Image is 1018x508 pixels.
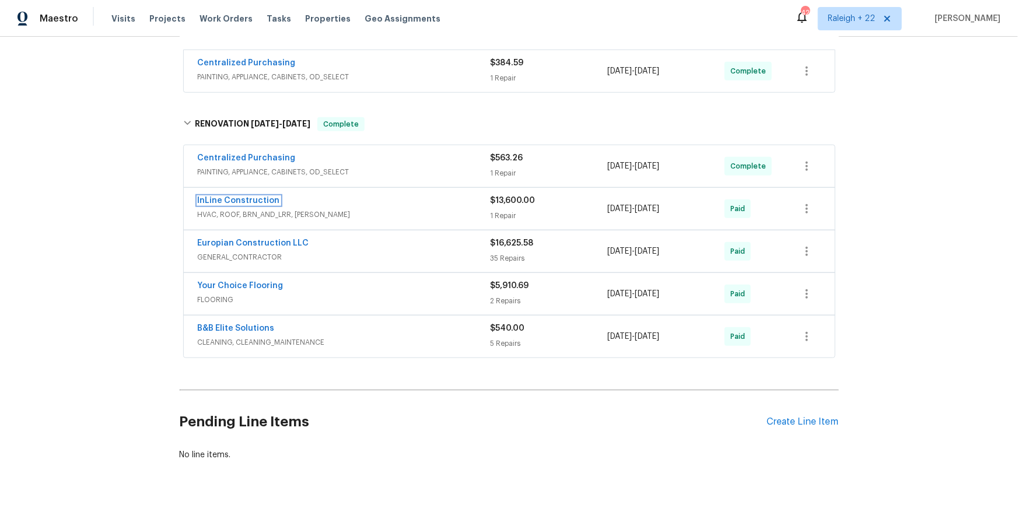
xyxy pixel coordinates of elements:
span: CLEANING, CLEANING_MAINTENANCE [198,337,491,348]
span: Work Orders [200,13,253,24]
span: [DATE] [282,120,310,128]
span: Complete [730,160,771,172]
span: Geo Assignments [365,13,440,24]
span: Paid [730,288,750,300]
span: Paid [730,331,750,342]
a: Centralized Purchasing [198,154,296,162]
span: [DATE] [607,162,632,170]
span: [DATE] [251,120,279,128]
span: [DATE] [607,247,632,255]
span: - [251,120,310,128]
span: [DATE] [635,332,659,341]
span: [DATE] [635,290,659,298]
span: Projects [149,13,186,24]
span: GENERAL_CONTRACTOR [198,251,491,263]
span: [DATE] [635,205,659,213]
a: B&B Elite Solutions [198,324,275,332]
div: 5 Repairs [491,338,608,349]
div: 1 Repair [491,210,608,222]
span: [DATE] [607,332,632,341]
span: $5,910.69 [491,282,529,290]
div: 1 Repair [491,167,608,179]
span: Complete [730,65,771,77]
span: FLOORING [198,294,491,306]
span: PAINTING, APPLIANCE, CABINETS, OD_SELECT [198,71,491,83]
span: HVAC, ROOF, BRN_AND_LRR, [PERSON_NAME] [198,209,491,220]
span: [DATE] [607,67,632,75]
span: $16,625.58 [491,239,534,247]
span: - [607,160,659,172]
h6: RENOVATION [195,117,310,131]
span: - [607,203,659,215]
span: [DATE] [607,205,632,213]
span: Visits [111,13,135,24]
a: Your Choice Flooring [198,282,284,290]
span: Complete [319,118,363,130]
span: Tasks [267,15,291,23]
span: [DATE] [635,67,659,75]
span: $13,600.00 [491,197,536,205]
a: Europian Construction LLC [198,239,309,247]
span: - [607,65,659,77]
div: 423 [801,7,809,19]
span: $563.26 [491,154,523,162]
span: [DATE] [607,290,632,298]
span: $384.59 [491,59,524,67]
div: RENOVATION [DATE]-[DATE]Complete [180,106,839,143]
div: Create Line Item [767,416,839,428]
span: Maestro [40,13,78,24]
span: Properties [305,13,351,24]
span: Paid [730,246,750,257]
div: 2 Repairs [491,295,608,307]
span: $540.00 [491,324,525,332]
div: 1 Repair [491,72,608,84]
span: - [607,288,659,300]
div: No line items. [180,449,839,461]
span: Raleigh + 22 [828,13,875,24]
div: 35 Repairs [491,253,608,264]
span: PAINTING, APPLIANCE, CABINETS, OD_SELECT [198,166,491,178]
a: InLine Construction [198,197,280,205]
span: - [607,246,659,257]
span: - [607,331,659,342]
h2: Pending Line Items [180,395,767,449]
span: [PERSON_NAME] [930,13,1000,24]
span: [DATE] [635,162,659,170]
span: Paid [730,203,750,215]
a: Centralized Purchasing [198,59,296,67]
span: [DATE] [635,247,659,255]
